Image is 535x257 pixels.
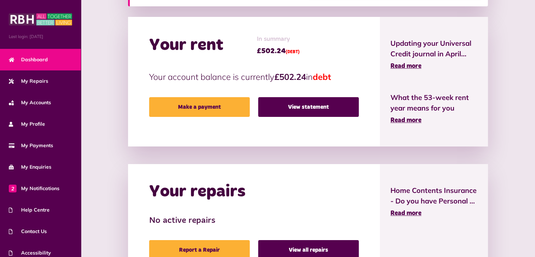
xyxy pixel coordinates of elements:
[390,38,477,59] span: Updating your Universal Credit journal in April...
[149,70,359,83] p: Your account balance is currently in
[390,210,421,217] span: Read more
[390,63,421,69] span: Read more
[9,99,51,106] span: My Accounts
[9,12,72,26] img: MyRBH
[313,71,331,82] span: debt
[149,35,223,56] h2: Your rent
[9,33,72,40] span: Last login: [DATE]
[149,97,250,117] a: Make a payment
[390,92,477,125] a: What the 53-week rent year means for you Read more
[9,206,50,214] span: Help Centre
[9,56,48,63] span: Dashboard
[390,92,477,113] span: What the 53-week rent year means for you
[390,185,477,206] span: Home Contents Insurance - Do you have Personal ...
[9,142,53,149] span: My Payments
[9,163,51,171] span: My Enquiries
[9,249,51,257] span: Accessibility
[9,77,48,85] span: My Repairs
[9,185,59,192] span: My Notifications
[286,50,300,54] span: (DEBT)
[274,71,306,82] strong: £502.24
[258,97,359,117] a: View statement
[9,120,45,128] span: My Profile
[257,35,300,44] span: In summary
[390,185,477,218] a: Home Contents Insurance - Do you have Personal ... Read more
[257,46,300,56] span: £502.24
[149,182,246,202] h2: Your repairs
[9,228,47,235] span: Contact Us
[390,117,421,124] span: Read more
[149,216,359,226] h3: No active repairs
[9,184,17,192] span: 2
[390,38,477,71] a: Updating your Universal Credit journal in April... Read more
